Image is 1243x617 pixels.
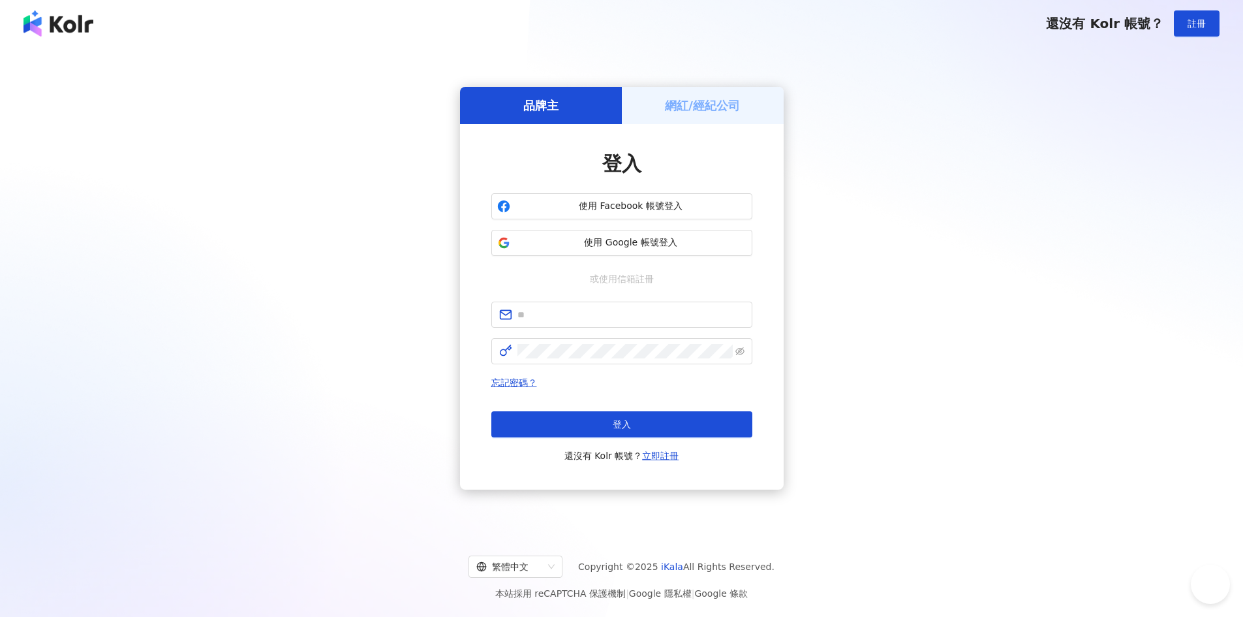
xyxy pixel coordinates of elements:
[495,586,748,601] span: 本站採用 reCAPTCHA 保護機制
[1191,565,1230,604] iframe: Help Scout Beacon - Open
[665,97,740,114] h5: 網紅/經紀公司
[564,448,679,464] span: 還沒有 Kolr 帳號？
[476,556,543,577] div: 繁體中文
[581,272,663,286] span: 或使用信箱註冊
[1188,18,1206,29] span: 註冊
[1174,10,1220,37] button: 註冊
[515,200,746,213] span: 使用 Facebook 帳號登入
[491,377,537,388] a: 忘記密碼？
[642,451,679,461] a: 立即註冊
[602,152,641,175] span: 登入
[692,588,695,599] span: |
[735,347,744,356] span: eye-invisible
[694,588,748,599] a: Google 條款
[629,588,692,599] a: Google 隱私權
[523,97,559,114] h5: 品牌主
[491,230,752,256] button: 使用 Google 帳號登入
[661,562,683,572] a: iKala
[491,193,752,219] button: 使用 Facebook 帳號登入
[578,559,775,575] span: Copyright © 2025 All Rights Reserved.
[626,588,629,599] span: |
[1046,16,1163,31] span: 還沒有 Kolr 帳號？
[515,236,746,249] span: 使用 Google 帳號登入
[613,419,631,430] span: 登入
[491,411,752,437] button: 登入
[23,10,93,37] img: logo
